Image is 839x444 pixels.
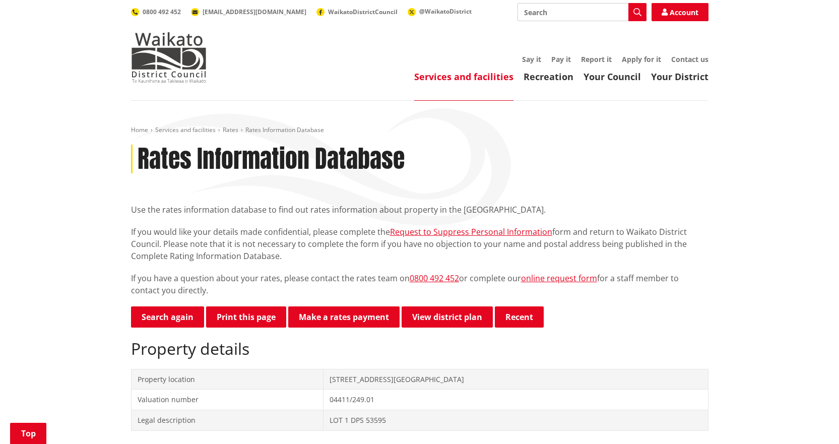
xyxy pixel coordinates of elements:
[131,410,324,430] td: Legal description
[155,125,216,134] a: Services and facilities
[131,390,324,410] td: Valuation number
[316,8,398,16] a: WaikatoDistrictCouncil
[324,410,708,430] td: LOT 1 DPS 53595
[524,71,573,83] a: Recreation
[143,8,181,16] span: 0800 492 452
[584,71,641,83] a: Your Council
[414,71,513,83] a: Services and facilities
[203,8,306,16] span: [EMAIL_ADDRESS][DOMAIN_NAME]
[410,273,459,284] a: 0800 492 452
[328,8,398,16] span: WaikatoDistrictCouncil
[390,226,552,237] a: Request to Suppress Personal Information
[793,402,829,438] iframe: Messenger Launcher
[518,3,647,21] input: Search input
[138,145,405,174] h1: Rates Information Database
[551,54,571,64] a: Pay it
[408,7,472,16] a: @WaikatoDistrict
[131,126,708,135] nav: breadcrumb
[581,54,612,64] a: Report it
[521,273,597,284] a: online request form
[131,8,181,16] a: 0800 492 452
[206,306,286,328] button: Print this page
[131,204,708,216] p: Use the rates information database to find out rates information about property in the [GEOGRAPHI...
[223,125,238,134] a: Rates
[288,306,400,328] a: Make a rates payment
[131,272,708,296] p: If you have a question about your rates, please contact the rates team on or complete our for a s...
[324,369,708,390] td: [STREET_ADDRESS][GEOGRAPHIC_DATA]
[131,339,708,358] h2: Property details
[522,54,541,64] a: Say it
[131,369,324,390] td: Property location
[671,54,708,64] a: Contact us
[402,306,493,328] a: View district plan
[652,3,708,21] a: Account
[245,125,324,134] span: Rates Information Database
[324,390,708,410] td: 04411/249.01
[131,32,207,83] img: Waikato District Council - Te Kaunihera aa Takiwaa o Waikato
[622,54,661,64] a: Apply for it
[131,125,148,134] a: Home
[495,306,544,328] button: Recent
[131,306,204,328] a: Search again
[191,8,306,16] a: [EMAIL_ADDRESS][DOMAIN_NAME]
[131,226,708,262] p: If you would like your details made confidential, please complete the form and return to Waikato ...
[651,71,708,83] a: Your District
[10,423,46,444] a: Top
[419,7,472,16] span: @WaikatoDistrict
